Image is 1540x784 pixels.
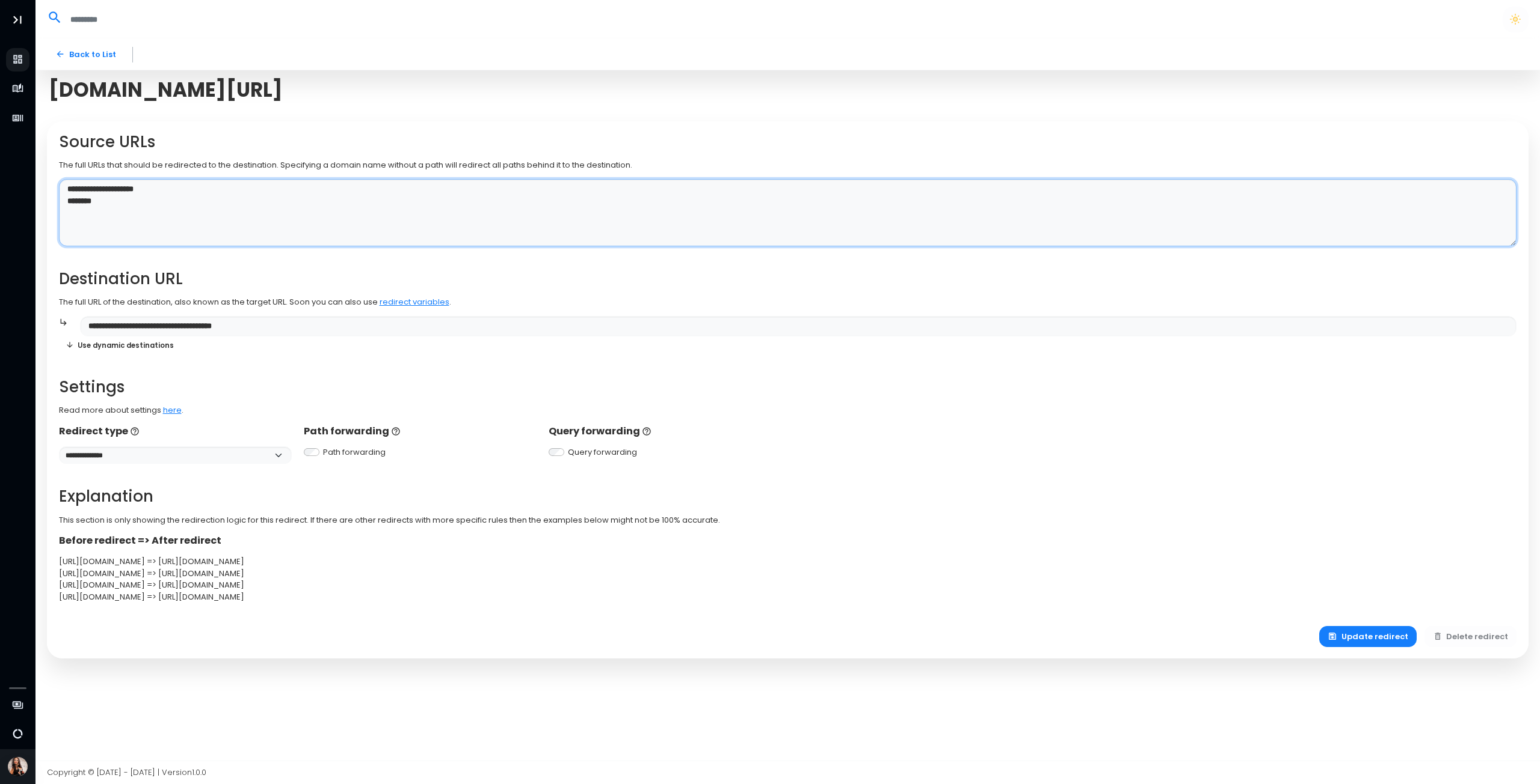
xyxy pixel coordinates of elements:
button: Update redirect [1319,626,1417,647]
button: Toggle Aside [6,8,29,31]
p: Redirect type [59,424,292,439]
span: [DOMAIN_NAME][URL] [49,78,283,102]
label: Path forwarding [323,446,386,458]
a: here [163,404,182,416]
label: Query forwarding [568,446,637,458]
p: This section is only showing the redirection logic for this redirect. If there are other redirect... [59,514,1517,526]
div: [URL][DOMAIN_NAME] => [URL][DOMAIN_NAME] [59,591,1517,603]
h2: Settings [59,378,1517,397]
span: Copyright © [DATE] - [DATE] | Version 1.0.0 [47,767,206,778]
a: redirect variables [380,296,449,308]
a: Back to List [47,44,125,65]
p: The full URLs that should be redirected to the destination. Specifying a domain name without a pa... [59,159,1517,171]
div: [URL][DOMAIN_NAME] => [URL][DOMAIN_NAME] [59,568,1517,580]
h2: Source URLs [59,133,1517,151]
button: Delete redirect [1424,626,1517,647]
div: [URL][DOMAIN_NAME] => [URL][DOMAIN_NAME] [59,556,1517,568]
p: Path forwarding [304,424,537,439]
p: Query forwarding [549,424,782,439]
div: [URL][DOMAIN_NAME] => [URL][DOMAIN_NAME] [59,579,1517,591]
h2: Explanation [59,487,1517,506]
p: Read more about settings . [59,404,1517,416]
img: Avatar [8,757,28,777]
h2: Destination URL [59,270,1517,288]
p: Before redirect => After redirect [59,533,1517,548]
button: Use dynamic destinations [59,336,181,354]
p: The full URL of the destination, also known as the target URL. Soon you can also use . [59,296,1517,308]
